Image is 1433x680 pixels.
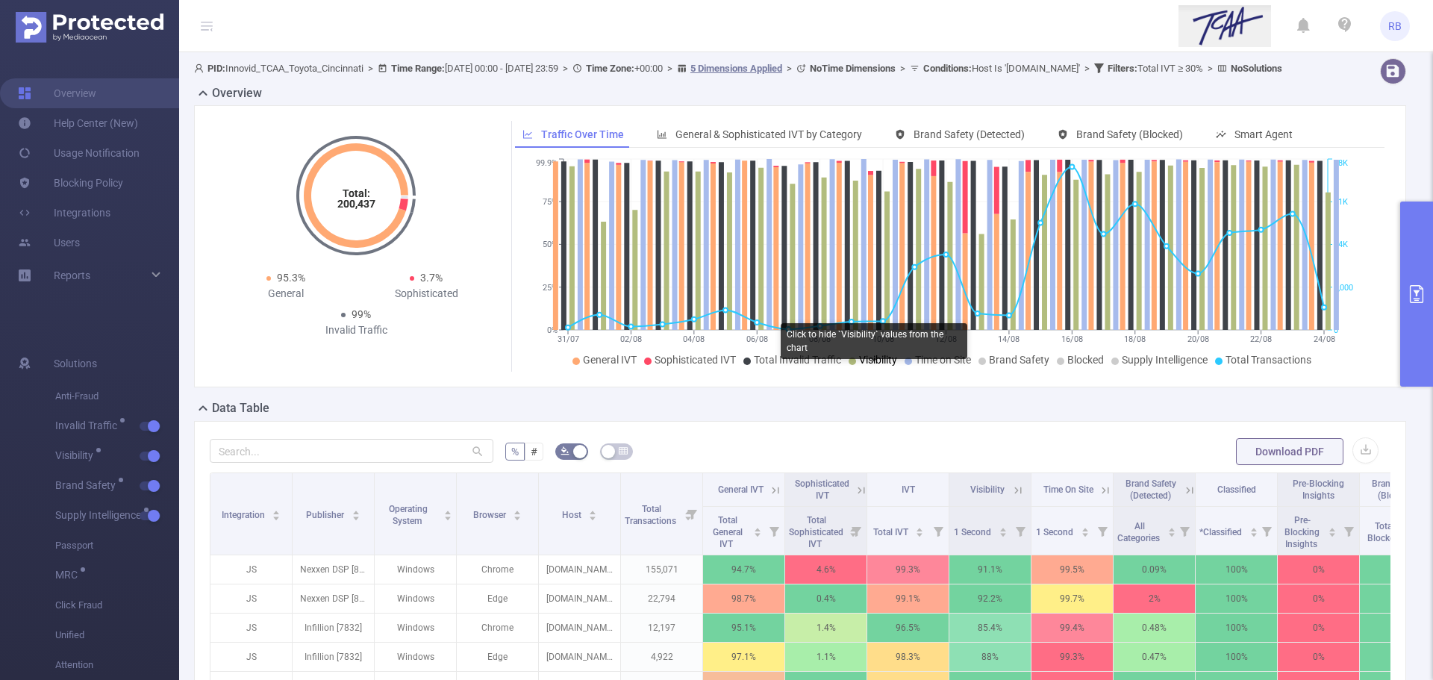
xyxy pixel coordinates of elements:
[18,108,138,138] a: Help Center (New)
[1334,325,1338,335] tspan: 0
[55,480,121,490] span: Brand Safety
[1226,354,1311,366] span: Total Transactions
[1031,584,1113,613] p: 99.7%
[561,446,569,455] i: icon: bg-colors
[954,527,993,537] span: 1 Second
[337,198,375,210] tspan: 200,437
[1334,197,1348,207] tspan: 21K
[543,240,558,250] tspan: 50%
[1092,507,1113,555] i: Filter menu
[1043,484,1093,495] span: Time On Site
[375,555,456,584] p: Windows
[867,584,949,613] p: 99.1%
[1108,63,1203,74] span: Total IVT ≥ 30%
[18,168,123,198] a: Blocking Policy
[1329,531,1337,535] i: icon: caret-down
[970,484,1005,495] span: Visibility
[212,399,269,417] h2: Data Table
[562,510,584,520] span: Host
[657,129,667,140] i: icon: bar-chart
[589,508,597,513] i: icon: caret-up
[915,354,971,366] span: Time on Site
[999,525,1007,530] i: icon: caret-up
[589,514,597,519] i: icon: caret-down
[375,614,456,642] p: Windows
[923,63,972,74] b: Conditions :
[867,643,949,671] p: 98.3%
[1081,525,1090,534] div: Sort
[55,381,179,411] span: Anti-Fraud
[703,643,784,671] p: 97.1%
[444,514,452,519] i: icon: caret-down
[1010,507,1031,555] i: Filter menu
[210,555,292,584] p: JS
[782,63,796,74] span: >
[1249,531,1258,535] i: icon: caret-down
[1036,527,1075,537] span: 1 Second
[216,286,356,302] div: General
[536,159,558,169] tspan: 99.9%
[293,614,374,642] p: Infillion [7832]
[531,446,537,458] span: #
[55,650,179,680] span: Attention
[293,555,374,584] p: Nexxen DSP [8605]
[272,514,281,519] i: icon: caret-down
[675,128,862,140] span: General & Sophisticated IVT by Category
[713,515,743,549] span: Total General IVT
[1236,438,1343,465] button: Download PDF
[902,484,915,495] span: IVT
[55,620,179,650] span: Unified
[1256,507,1277,555] i: Filter menu
[586,63,634,74] b: Time Zone:
[54,269,90,281] span: Reports
[923,63,1080,74] span: Host Is '[DOMAIN_NAME]'
[1081,531,1089,535] i: icon: caret-down
[444,508,452,513] i: icon: caret-up
[293,584,374,613] p: Nexxen DSP [8605]
[513,514,522,519] i: icon: caret-down
[18,228,80,258] a: Users
[1196,614,1277,642] p: 100%
[621,614,702,642] p: 12,197
[457,584,538,613] p: Edge
[781,323,967,359] div: Click to hide `Visibility` values from the chart
[286,322,426,338] div: Invalid Traffic
[55,450,99,461] span: Visibility
[539,643,620,671] p: [DOMAIN_NAME]
[655,354,736,366] span: Sophisticated IVT
[703,614,784,642] p: 95.1%
[375,643,456,671] p: Windows
[1231,63,1282,74] b: No Solutions
[999,531,1007,535] i: icon: caret-down
[539,584,620,613] p: [DOMAIN_NAME]
[513,508,522,513] i: icon: caret-up
[356,286,496,302] div: Sophisticated
[718,484,764,495] span: General IVT
[363,63,378,74] span: >
[1124,334,1146,344] tspan: 18/08
[764,507,784,555] i: Filter menu
[277,272,305,284] span: 95.3%
[18,138,140,168] a: Usage Notification
[949,555,1031,584] p: 91.1%
[1061,334,1082,344] tspan: 16/08
[949,614,1031,642] p: 85.4%
[949,584,1031,613] p: 92.2%
[754,525,762,530] i: icon: caret-up
[914,128,1025,140] span: Brand Safety (Detected)
[1196,555,1277,584] p: 100%
[539,555,620,584] p: [DOMAIN_NAME]
[1076,128,1183,140] span: Brand Safety (Blocked)
[1278,584,1359,613] p: 0%
[54,261,90,290] a: Reports
[1196,643,1277,671] p: 100%
[352,514,360,519] i: icon: caret-down
[1278,614,1359,642] p: 0%
[619,334,641,344] tspan: 02/08
[1167,525,1176,534] div: Sort
[1117,521,1162,543] span: All Categories
[1081,525,1089,530] i: icon: caret-up
[1031,614,1113,642] p: 99.4%
[272,508,281,517] div: Sort
[1250,334,1272,344] tspan: 22/08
